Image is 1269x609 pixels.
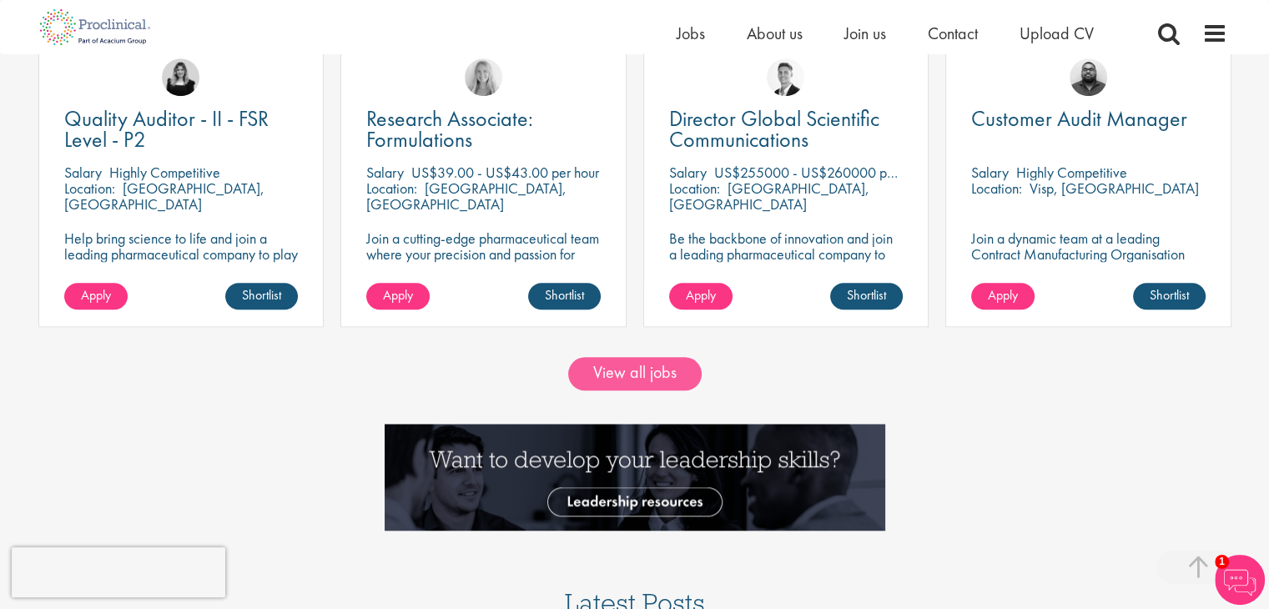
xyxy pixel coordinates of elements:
a: Shortlist [528,283,601,310]
span: Customer Audit Manager [971,104,1187,133]
p: Visp, [GEOGRAPHIC_DATA] [1030,179,1199,198]
img: Shannon Briggs [465,58,502,96]
p: Be the backbone of innovation and join a leading pharmaceutical company to help keep life-changin... [669,230,904,310]
a: Apply [64,283,128,310]
a: Contact [928,23,978,44]
span: Quality Auditor - II - FSR Level - P2 [64,104,269,154]
a: Customer Audit Manager [971,108,1206,129]
a: Jobs [677,23,705,44]
a: Apply [971,283,1035,310]
a: Apply [669,283,733,310]
p: [GEOGRAPHIC_DATA], [GEOGRAPHIC_DATA] [669,179,869,214]
a: About us [747,23,803,44]
a: Quality Auditor - II - FSR Level - P2 [64,108,299,150]
a: Upload CV [1020,23,1094,44]
p: Join a cutting-edge pharmaceutical team where your precision and passion for quality will help sh... [366,230,601,294]
span: Location: [366,179,417,198]
span: Research Associate: Formulations [366,104,533,154]
p: [GEOGRAPHIC_DATA], [GEOGRAPHIC_DATA] [366,179,567,214]
p: Join a dynamic team at a leading Contract Manufacturing Organisation and contribute to groundbrea... [971,230,1206,294]
a: Apply [366,283,430,310]
span: Director Global Scientific Communications [669,104,879,154]
span: Salary [64,163,102,182]
a: Shortlist [1133,283,1206,310]
iframe: reCAPTCHA [12,547,225,597]
a: View all jobs [568,357,702,390]
p: Help bring science to life and join a leading pharmaceutical company to play a key role in delive... [64,230,299,310]
span: Apply [383,286,413,304]
span: Salary [366,163,404,182]
p: US$39.00 - US$43.00 per hour [411,163,599,182]
img: Want to develop your leadership skills? See our Leadership Resources [385,424,885,531]
span: Salary [971,163,1009,182]
span: Location: [971,179,1022,198]
img: George Watson [767,58,804,96]
a: Join us [844,23,886,44]
a: Research Associate: Formulations [366,108,601,150]
span: Apply [988,286,1018,304]
span: Salary [669,163,707,182]
span: 1 [1215,555,1229,569]
a: Shortlist [830,283,903,310]
p: [GEOGRAPHIC_DATA], [GEOGRAPHIC_DATA] [64,179,264,214]
p: Highly Competitive [1016,163,1127,182]
a: Want to develop your leadership skills? See our Leadership Resources [385,466,885,484]
img: Ashley Bennett [1070,58,1107,96]
a: Shortlist [225,283,298,310]
p: Highly Competitive [109,163,220,182]
span: Location: [669,179,720,198]
img: Molly Colclough [162,58,199,96]
img: Chatbot [1215,555,1265,605]
a: Director Global Scientific Communications [669,108,904,150]
span: Apply [81,286,111,304]
span: Apply [686,286,716,304]
p: US$255000 - US$260000 per annum [714,163,939,182]
span: Location: [64,179,115,198]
